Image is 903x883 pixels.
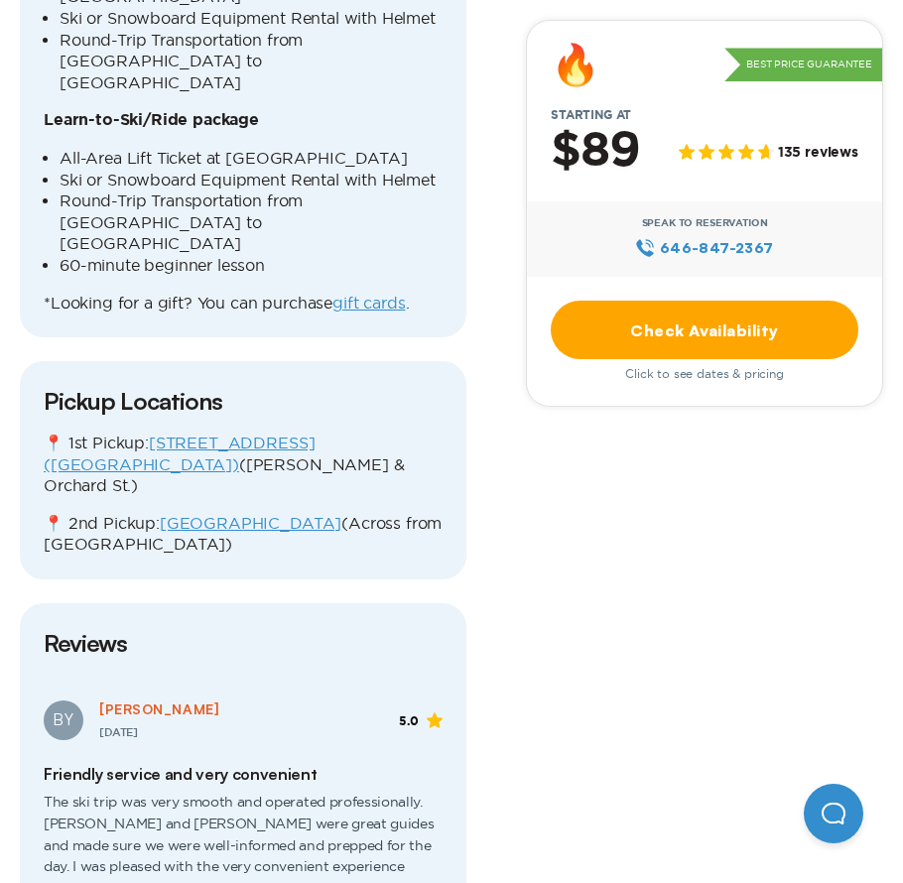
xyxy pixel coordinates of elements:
p: Best Price Guarantee [724,48,882,81]
li: Ski or Snowboard Equipment Rental with Helmet [60,8,443,30]
h3: Reviews [44,627,443,659]
span: 646‍-847‍-2367 [660,237,774,259]
div: 🔥 [551,45,600,84]
div: BY [44,700,83,740]
a: 646‍-847‍-2367 [635,237,773,259]
p: 📍 2nd Pickup: (Across from [GEOGRAPHIC_DATA]) [44,513,443,556]
a: gift cards [332,294,405,312]
p: 📍 1st Pickup: ([PERSON_NAME] & Orchard St.) [44,433,443,497]
li: 60-minute beginner lesson [60,255,443,277]
a: [STREET_ADDRESS] ([GEOGRAPHIC_DATA]) [44,434,315,473]
p: *Looking for a gift? You can purchase . [44,293,443,315]
span: Click to see dates & pricing [625,367,784,381]
li: Round-Trip Transportation from [GEOGRAPHIC_DATA] to [GEOGRAPHIC_DATA] [60,30,443,94]
a: [GEOGRAPHIC_DATA] [160,514,341,532]
b: Learn-to-Ski/Ride package [44,112,259,128]
h2: $89 [551,126,640,178]
a: Check Availability [551,301,858,359]
h3: Pickup Locations [44,385,443,417]
span: 135 reviews [778,145,858,162]
span: Speak to Reservation [642,217,768,229]
span: [PERSON_NAME] [99,700,219,717]
li: Round-Trip Transportation from [GEOGRAPHIC_DATA] to [GEOGRAPHIC_DATA] [60,190,443,255]
span: Starting at [527,108,655,122]
li: All-Area Lift Ticket at [GEOGRAPHIC_DATA] [60,148,443,170]
li: Ski or Snowboard Equipment Rental with Helmet [60,170,443,191]
h2: Friendly service and very convenient [44,765,443,784]
span: 5.0 [399,714,419,728]
iframe: Help Scout Beacon - Open [804,784,863,843]
span: [DATE] [99,727,138,738]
